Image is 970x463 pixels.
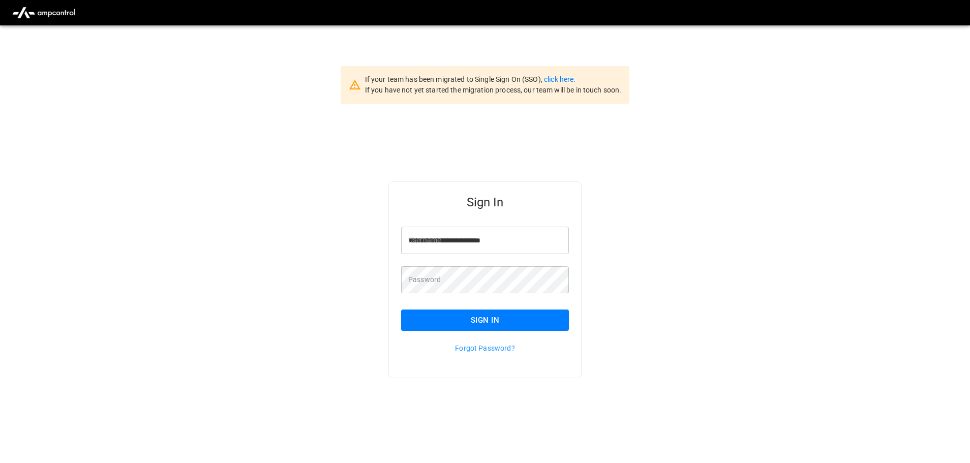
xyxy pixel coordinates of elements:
button: Sign In [401,310,569,331]
img: ampcontrol.io logo [8,3,79,22]
span: If your team has been migrated to Single Sign On (SSO), [365,75,544,83]
a: click here. [544,75,575,83]
p: Forgot Password? [401,343,569,353]
span: If you have not yet started the migration process, our team will be in touch soon. [365,86,622,94]
h5: Sign In [401,194,569,210]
